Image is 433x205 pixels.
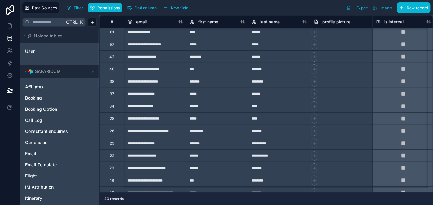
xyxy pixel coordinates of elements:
[380,6,392,10] span: Import
[110,190,114,195] div: 15
[22,171,97,181] div: Flight
[25,139,47,146] span: Currencies
[88,3,122,12] button: Permissions
[25,95,42,101] span: Booking
[28,69,33,74] img: Airtable Logo
[109,67,114,72] div: 40
[322,19,350,25] span: profile picture
[22,2,59,13] button: Data Sources
[22,193,97,203] div: Itinerary
[260,19,280,25] span: last name
[25,162,82,168] a: Email Template
[25,128,82,135] a: Consultant enquiries
[25,151,36,157] span: Email
[25,84,82,90] a: Affiliates
[134,6,157,10] span: Find column
[88,3,124,12] a: Permissions
[110,153,114,158] div: 22
[25,117,42,123] span: Call Log
[104,196,124,201] span: 40 records
[22,32,93,40] button: Noloco tables
[22,182,97,192] div: IM Attribution
[22,115,97,125] div: Call Log
[35,68,61,75] span: SAFARICOM
[97,6,120,10] span: Permissions
[25,184,82,190] a: IM Attribution
[371,2,395,13] button: Import
[25,48,75,54] a: User
[25,84,44,90] span: Affiliates
[397,2,431,13] button: New record
[22,138,97,147] div: Currencies
[22,67,88,76] button: Airtable LogoSAFARICOM
[109,54,114,59] div: 42
[171,6,189,10] span: New field
[25,106,82,112] a: Booking Option
[22,104,97,114] div: Booking Option
[22,82,97,92] div: Affiliates
[384,19,404,25] span: is internal
[110,141,114,146] div: 23
[25,151,82,157] a: Email
[25,162,57,168] span: Email Template
[25,173,82,179] a: Flight
[109,166,114,171] div: 20
[79,20,83,24] span: K
[74,6,83,10] span: Filter
[356,6,368,10] span: Export
[110,30,114,35] div: 61
[25,106,57,112] span: Booking Option
[344,2,371,13] button: Export
[22,149,97,159] div: Email
[34,33,63,39] span: Noloco tables
[110,79,114,84] div: 38
[136,19,147,25] span: email
[25,95,82,101] a: Booking
[25,48,35,54] span: User
[25,195,82,201] a: Itinerary
[22,46,97,56] div: User
[110,116,114,121] div: 28
[22,93,97,103] div: Booking
[125,3,159,12] button: Find column
[110,129,114,134] div: 26
[161,3,191,12] button: New field
[25,195,42,201] span: Itinerary
[22,160,97,170] div: Email Template
[110,92,114,96] div: 37
[22,126,97,136] div: Consultant enquiries
[25,173,37,179] span: Flight
[110,42,114,47] div: 57
[65,18,78,26] span: Ctrl
[407,6,428,10] span: New record
[32,6,57,10] span: Data Sources
[198,19,218,25] span: first name
[64,3,86,12] button: Filter
[104,19,119,24] div: #
[25,128,68,135] span: Consultant enquiries
[395,2,431,13] a: New record
[25,139,82,146] a: Currencies
[25,184,54,190] span: IM Attribution
[110,178,114,183] div: 18
[25,117,82,123] a: Call Log
[109,104,114,109] div: 34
